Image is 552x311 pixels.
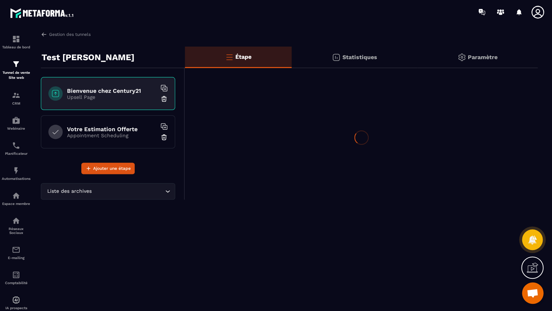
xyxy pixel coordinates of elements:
[12,245,20,254] img: email
[342,54,377,61] p: Statistiques
[2,256,30,260] p: E-mailing
[93,187,163,195] input: Search for option
[2,29,30,54] a: formationformationTableau de bord
[225,53,234,61] img: bars-o.4a397970.svg
[12,166,20,175] img: automations
[235,53,251,60] p: Étape
[12,216,20,225] img: social-network
[522,282,543,304] div: Ouvrir le chat
[67,87,157,94] h6: Bienvenue chez Century21
[41,183,175,200] div: Search for option
[468,54,498,61] p: Paramètre
[12,141,20,150] img: scheduler
[12,191,20,200] img: automations
[2,101,30,105] p: CRM
[2,265,30,290] a: accountantaccountantComptabilité
[2,186,30,211] a: automationsautomationsEspace membre
[81,163,135,174] button: Ajouter une étape
[2,111,30,136] a: automationsautomationsWebinaire
[2,306,30,310] p: IA prospects
[2,281,30,285] p: Comptabilité
[2,211,30,240] a: social-networksocial-networkRéseaux Sociaux
[12,91,20,100] img: formation
[2,86,30,111] a: formationformationCRM
[2,240,30,265] a: emailemailE-mailing
[2,177,30,181] p: Automatisations
[160,95,168,102] img: trash
[67,133,157,138] p: Appointment Scheduling
[2,227,30,235] p: Réseaux Sociaux
[2,161,30,186] a: automationsautomationsAutomatisations
[12,60,20,68] img: formation
[10,6,75,19] img: logo
[160,134,168,141] img: trash
[2,70,30,80] p: Tunnel de vente Site web
[67,126,157,133] h6: Votre Estimation Offerte
[93,165,131,172] span: Ajouter une étape
[12,296,20,304] img: automations
[12,116,20,125] img: automations
[42,50,134,64] p: Test [PERSON_NAME]
[12,35,20,43] img: formation
[2,45,30,49] p: Tableau de bord
[67,94,157,100] p: Upsell Page
[2,136,30,161] a: schedulerschedulerPlanificateur
[2,152,30,155] p: Planificateur
[2,126,30,130] p: Webinaire
[2,202,30,206] p: Espace membre
[2,54,30,86] a: formationformationTunnel de vente Site web
[41,31,47,38] img: arrow
[45,187,93,195] span: Liste des archives
[12,271,20,279] img: accountant
[332,53,340,62] img: stats.20deebd0.svg
[41,31,91,38] a: Gestion des tunnels
[457,53,466,62] img: setting-gr.5f69749f.svg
